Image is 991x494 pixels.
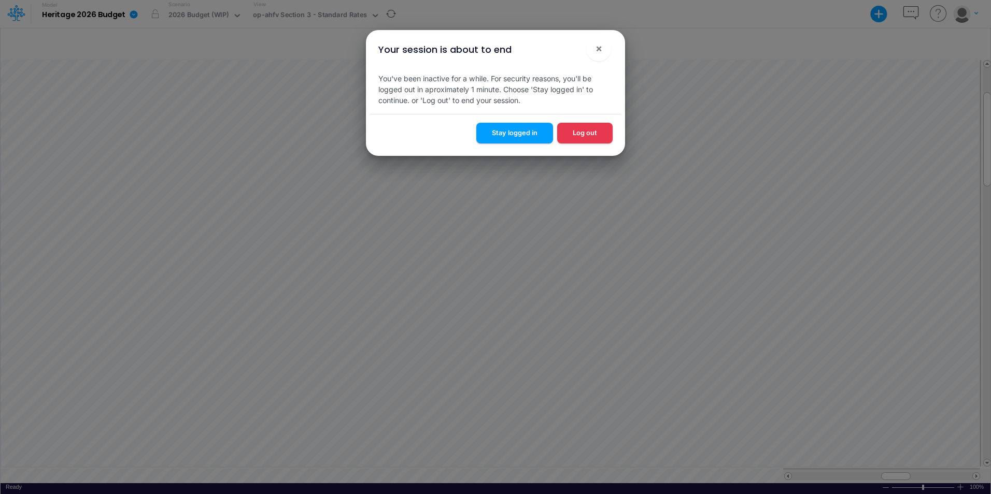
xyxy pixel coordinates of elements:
button: Stay logged in [476,123,553,143]
button: Close [586,36,611,61]
div: You've been inactive for a while. For security reasons, you'll be logged out in aproximately 1 mi... [370,65,621,114]
button: Log out [557,123,613,143]
div: Your session is about to end [378,42,512,56]
span: × [596,42,602,54]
